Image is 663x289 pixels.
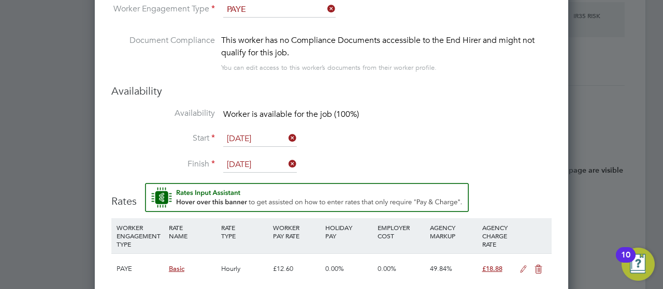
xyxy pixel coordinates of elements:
[622,248,655,281] button: Open Resource Center, 10 new notifications
[111,159,215,170] label: Finish
[219,254,271,284] div: Hourly
[166,218,219,245] div: RATE NAME
[427,218,480,245] div: AGENCY MARKUP
[621,255,630,268] div: 10
[375,218,427,245] div: EMPLOYER COST
[111,34,215,72] label: Document Compliance
[223,157,297,173] input: Select one
[111,133,215,144] label: Start
[111,4,215,14] label: Worker Engagement Type
[145,183,469,212] button: Rate Assistant
[111,84,552,98] h3: Availability
[270,218,323,245] div: WORKER PAY RATE
[223,2,336,18] input: Select one
[223,131,297,147] input: Select one
[114,218,166,253] div: WORKER ENGAGEMENT TYPE
[221,34,552,59] div: This worker has no Compliance Documents accessible to the End Hirer and might not qualify for thi...
[378,264,396,273] span: 0.00%
[114,254,166,284] div: PAYE
[219,218,271,245] div: RATE TYPE
[323,218,375,245] div: HOLIDAY PAY
[325,264,344,273] span: 0.00%
[169,264,184,273] span: Basic
[480,218,514,253] div: AGENCY CHARGE RATE
[223,109,359,119] span: Worker is available for the job (100%)
[221,62,437,74] div: You can edit access to this worker’s documents from their worker profile.
[111,108,215,119] label: Availability
[270,254,323,284] div: £12.60
[482,264,502,273] span: £18.88
[111,183,552,208] h3: Rates
[430,264,452,273] span: 49.84%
